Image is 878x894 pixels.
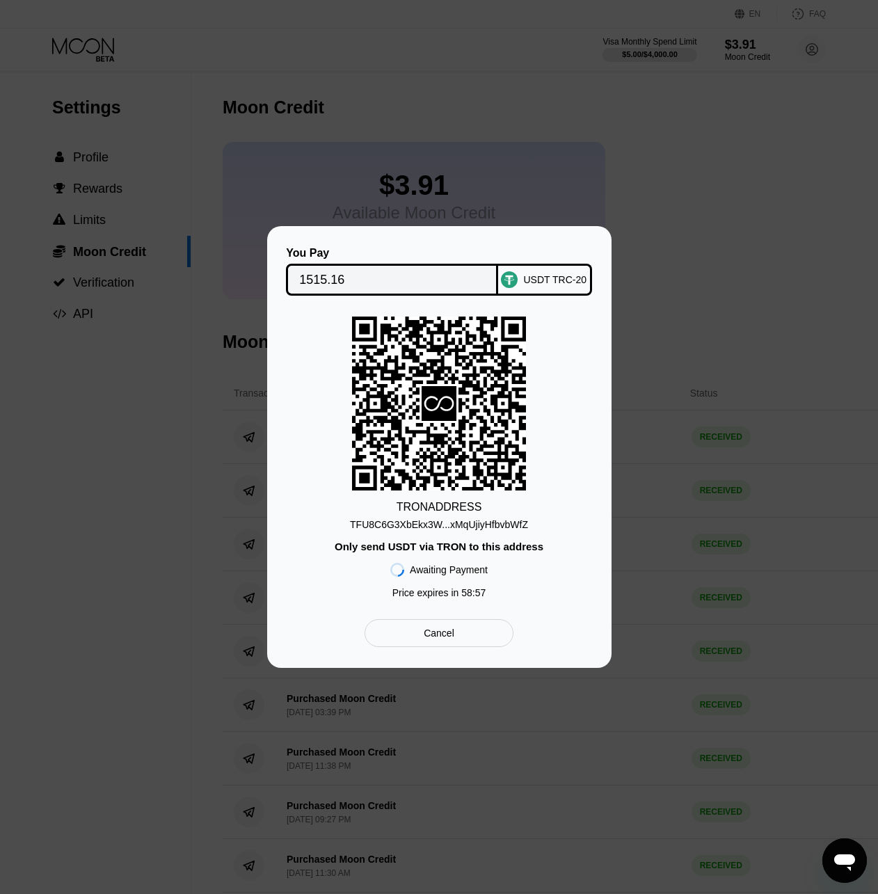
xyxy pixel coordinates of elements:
div: You PayUSDT TRC-20 [288,247,591,296]
div: Awaiting Payment [410,564,488,575]
div: TFU8C6G3XbEkx3W...xMqUjiyHfbvbWfZ [350,519,528,530]
div: Cancel [424,627,454,639]
div: Cancel [365,619,513,647]
div: You Pay [286,247,498,260]
iframe: Button to launch messaging window [822,838,867,883]
div: Only send USDT via TRON to this address [335,541,543,552]
div: Price expires in [392,587,486,598]
div: TRON ADDRESS [397,501,482,513]
div: USDT TRC-20 [523,274,586,285]
div: TFU8C6G3XbEkx3W...xMqUjiyHfbvbWfZ [350,513,528,530]
span: 58 : 57 [461,587,486,598]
